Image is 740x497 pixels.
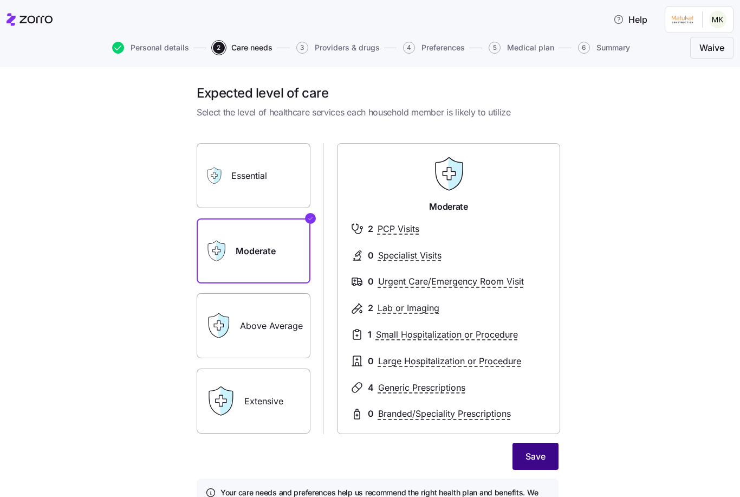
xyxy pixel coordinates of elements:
[197,369,310,434] label: Extensive
[429,200,468,214] span: Moderate
[489,42,501,54] span: 5
[368,354,374,368] span: 0
[296,42,380,54] button: 3Providers & drugs
[378,275,524,288] span: Urgent Care/Emergency Room Visit
[368,222,373,236] span: 2
[368,407,374,421] span: 0
[489,42,554,54] button: 5Medical plan
[378,407,511,421] span: Branded/Speciality Prescriptions
[605,9,656,30] button: Help
[376,328,518,341] span: Small Hospitalization or Procedure
[197,218,310,283] label: Moderate
[315,44,380,51] span: Providers & drugs
[307,212,314,225] svg: Checkmark
[578,42,590,54] span: 6
[213,42,272,54] button: 2Care needs
[690,37,733,59] button: Waive
[596,44,630,51] span: Summary
[699,41,724,54] span: Waive
[368,381,374,395] span: 4
[709,11,726,28] img: 366b64d81f7fdb8f470778c09a22af1e
[197,106,559,119] span: Select the level of healthcare services each household member is likely to utilize
[578,42,630,54] button: 6Summary
[368,249,374,262] span: 0
[378,222,419,236] span: PCP Visits
[213,42,225,54] span: 2
[378,249,442,262] span: Specialist Visits
[231,44,272,51] span: Care needs
[110,42,189,54] a: Personal details
[378,354,521,368] span: Large Hospitalization or Procedure
[296,42,308,54] span: 3
[613,13,647,26] span: Help
[197,293,310,358] label: Above Average
[378,301,439,315] span: Lab or Imaging
[368,328,372,341] span: 1
[368,301,373,315] span: 2
[211,42,272,54] a: 2Care needs
[131,44,189,51] span: Personal details
[525,450,546,463] span: Save
[403,42,415,54] span: 4
[197,143,310,208] label: Essential
[112,42,189,54] button: Personal details
[403,42,465,54] button: 4Preferences
[378,381,465,395] span: Generic Prescriptions
[197,85,559,101] h1: Expected level of care
[421,44,465,51] span: Preferences
[512,443,559,470] button: Save
[368,275,374,288] span: 0
[507,44,554,51] span: Medical plan
[672,13,693,26] img: Employer logo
